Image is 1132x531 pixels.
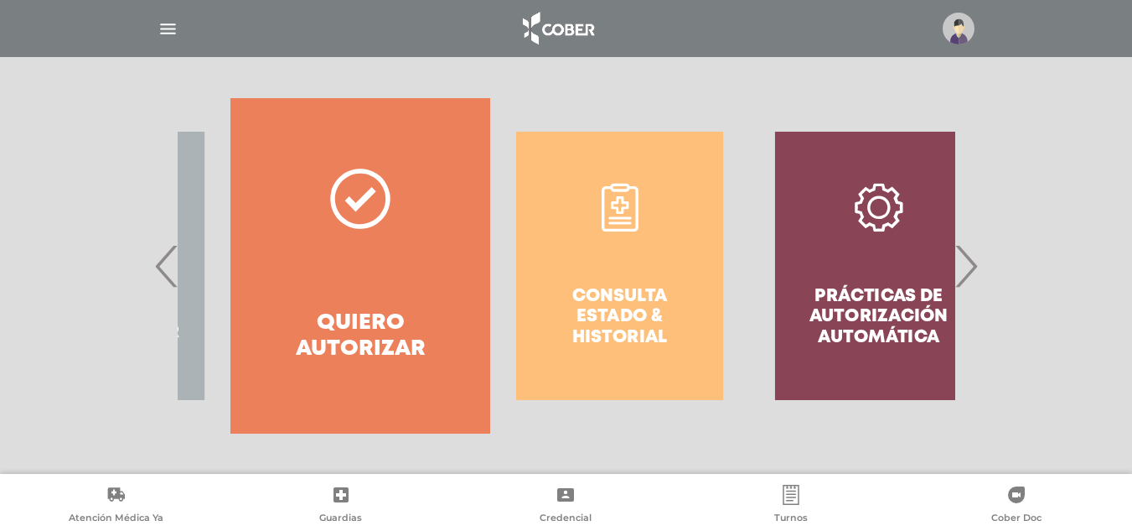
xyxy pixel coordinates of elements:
[903,485,1129,528] a: Cober Doc
[949,221,982,311] span: Next
[229,485,454,528] a: Guardias
[514,8,602,49] img: logo_cober_home-white.png
[230,98,489,434] a: Quiero autorizar
[991,512,1042,527] span: Cober Doc
[151,221,183,311] span: Previous
[774,512,808,527] span: Turnos
[775,132,982,400] a: Prácticas de autorización automática
[943,13,974,44] img: profile-placeholder.svg
[679,485,904,528] a: Turnos
[540,512,592,527] span: Credencial
[261,310,459,362] h4: Quiero autorizar
[453,485,679,528] a: Credencial
[158,18,178,39] img: Cober_menu-lines-white.svg
[319,512,362,527] span: Guardias
[69,512,163,527] span: Atención Médica Ya
[3,485,229,528] a: Atención Médica Ya
[799,286,959,349] h4: Prácticas de autorización automática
